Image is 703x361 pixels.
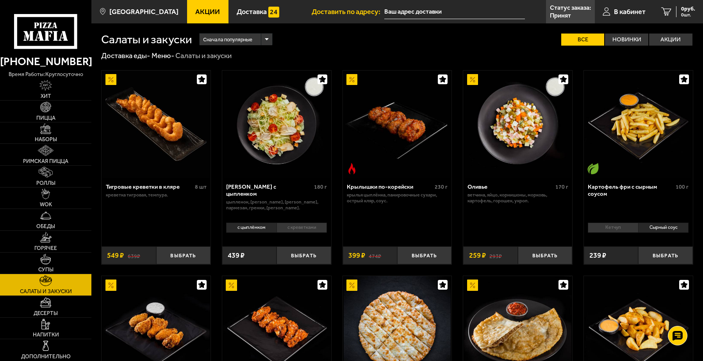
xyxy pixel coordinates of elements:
span: WOK [40,202,52,207]
div: Крылышки по-корейски [347,183,433,190]
img: Акционный [105,74,116,85]
label: Акции [649,34,692,46]
span: 8 шт [195,184,207,190]
span: Горячее [34,246,57,251]
span: Пицца [36,115,55,121]
span: 180 г [314,184,327,190]
img: Акционный [467,74,478,85]
span: 170 г [555,184,568,190]
span: улица Стахановцев, 17 [384,5,525,19]
button: Выбрать [277,246,331,264]
img: Оливье [464,71,571,178]
span: Римская пицца [23,159,68,164]
span: Сначала популярные [203,33,252,47]
p: Статус заказа: [550,5,591,11]
img: 15daf4d41897b9f0e9f617042186c801.svg [268,7,279,18]
img: Тигровые креветки в кляре [102,71,210,178]
a: Вегетарианское блюдоКартофель фри с сырным соусом [584,71,693,178]
span: 0 руб. [681,6,695,12]
img: Акционный [467,280,478,290]
div: [PERSON_NAME] с цыпленком [226,183,312,197]
li: с цыплёнком [226,223,276,233]
a: Меню- [152,51,174,60]
li: Кетчуп [588,223,638,233]
h1: Салаты и закуски [101,34,192,45]
div: Тигровые креветки в кляре [106,183,193,190]
span: В кабинет [614,8,646,15]
span: [GEOGRAPHIC_DATA] [109,8,178,15]
span: Доставка [237,8,267,15]
span: 259 ₽ [469,252,486,259]
a: Доставка еды- [101,51,150,60]
div: 0 [222,220,331,241]
span: Акции [195,8,220,15]
a: АкционныйТигровые креветки в кляре [102,71,211,178]
img: Акционный [226,280,237,290]
button: Выбрать [156,246,211,264]
li: Сырный соус [638,223,689,233]
li: с креветками [277,223,327,233]
img: Вегетарианское блюдо [587,163,598,174]
span: Напитки [33,332,59,338]
img: Картофель фри с сырным соусом [585,71,692,178]
p: креветка тигровая, темпура. [106,192,207,198]
span: Дополнительно [21,354,71,359]
p: ветчина, яйцо, корнишоны, морковь, картофель, горошек, укроп. [467,192,568,204]
span: 0 шт. [681,12,695,17]
button: Выбрать [638,246,692,264]
span: Салаты и закуски [20,289,72,294]
a: Салат Цезарь с цыпленком [222,71,331,178]
img: Салат Цезарь с цыпленком [223,71,330,178]
span: Роллы [36,180,55,186]
p: крылья цыплёнка, панировочные сухари, острый кляр, соус. [347,192,448,204]
span: Доставить по адресу: [312,8,384,15]
label: Все [561,34,605,46]
span: 399 ₽ [348,252,365,259]
s: 474 ₽ [369,252,381,259]
a: АкционныйОстрое блюдоКрылышки по-корейски [343,71,452,178]
input: Ваш адрес доставки [384,5,525,19]
img: Акционный [346,74,357,85]
span: Супы [38,267,54,273]
span: Наборы [35,137,57,142]
div: Оливье [467,183,553,190]
img: Крылышки по-корейски [344,71,451,178]
span: Обеды [36,224,55,229]
div: Картофель фри с сырным соусом [588,183,674,197]
div: Салаты и закуски [175,51,232,60]
img: Акционный [105,280,116,290]
span: Хит [41,94,51,99]
div: 0 [584,220,693,241]
p: цыпленок, [PERSON_NAME], [PERSON_NAME], пармезан, гренки, [PERSON_NAME]. [226,199,327,211]
span: 439 ₽ [228,252,244,259]
span: 239 ₽ [589,252,606,259]
span: 549 ₽ [107,252,124,259]
img: Акционный [346,280,357,290]
span: 100 г [676,184,689,190]
p: Принят [550,12,571,19]
span: Десерты [34,311,58,316]
s: 639 ₽ [128,252,140,259]
label: Новинки [605,34,648,46]
span: 230 г [435,184,448,190]
s: 293 ₽ [489,252,502,259]
a: АкционныйОливье [463,71,572,178]
button: Выбрать [397,246,451,264]
button: Выбрать [518,246,572,264]
img: Острое блюдо [346,163,357,174]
